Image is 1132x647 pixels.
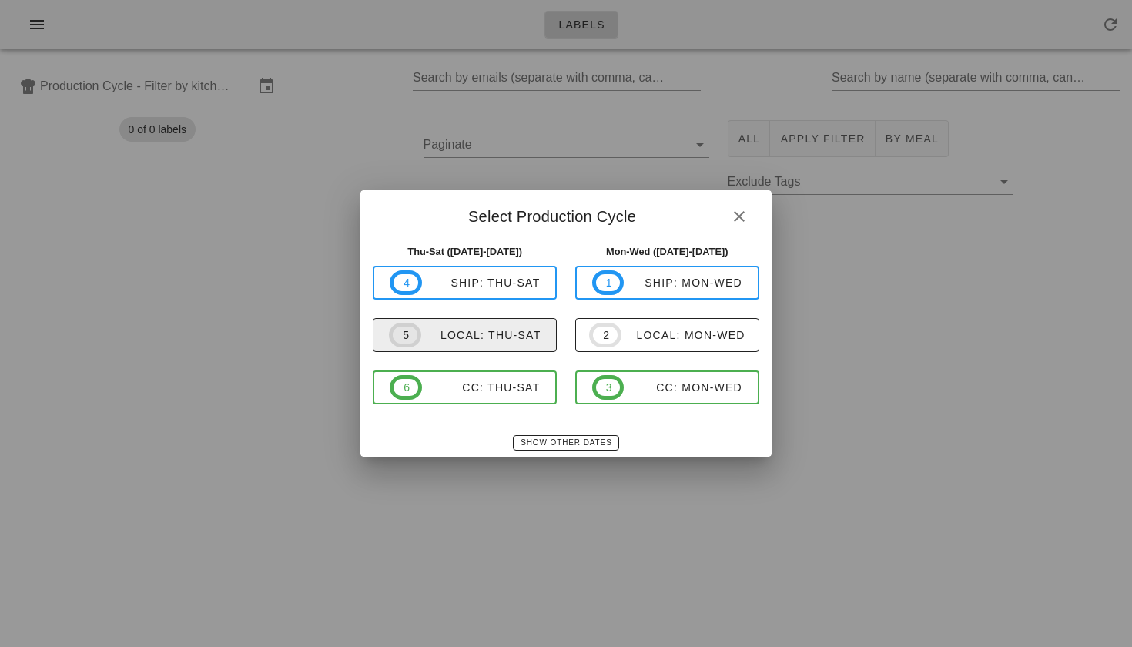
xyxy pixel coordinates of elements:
[621,329,745,341] div: local: Mon-Wed
[402,327,408,344] span: 5
[373,318,557,352] button: 5local: Thu-Sat
[602,327,608,344] span: 2
[407,246,522,257] strong: Thu-Sat ([DATE]-[DATE])
[606,246,728,257] strong: Mon-Wed ([DATE]-[DATE])
[373,266,557,300] button: 4ship: Thu-Sat
[513,435,618,451] button: Show Other Dates
[520,438,611,447] span: Show Other Dates
[575,318,759,352] button: 2local: Mon-Wed
[403,379,409,396] span: 6
[605,379,611,396] span: 3
[422,277,541,289] div: ship: Thu-Sat
[360,190,771,238] div: Select Production Cycle
[422,381,541,394] div: CC: Thu-Sat
[403,274,409,291] span: 4
[421,329,541,341] div: local: Thu-Sat
[624,381,742,394] div: CC: Mon-Wed
[373,370,557,404] button: 6CC: Thu-Sat
[575,370,759,404] button: 3CC: Mon-Wed
[624,277,742,289] div: ship: Mon-Wed
[605,274,611,291] span: 1
[575,266,759,300] button: 1ship: Mon-Wed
